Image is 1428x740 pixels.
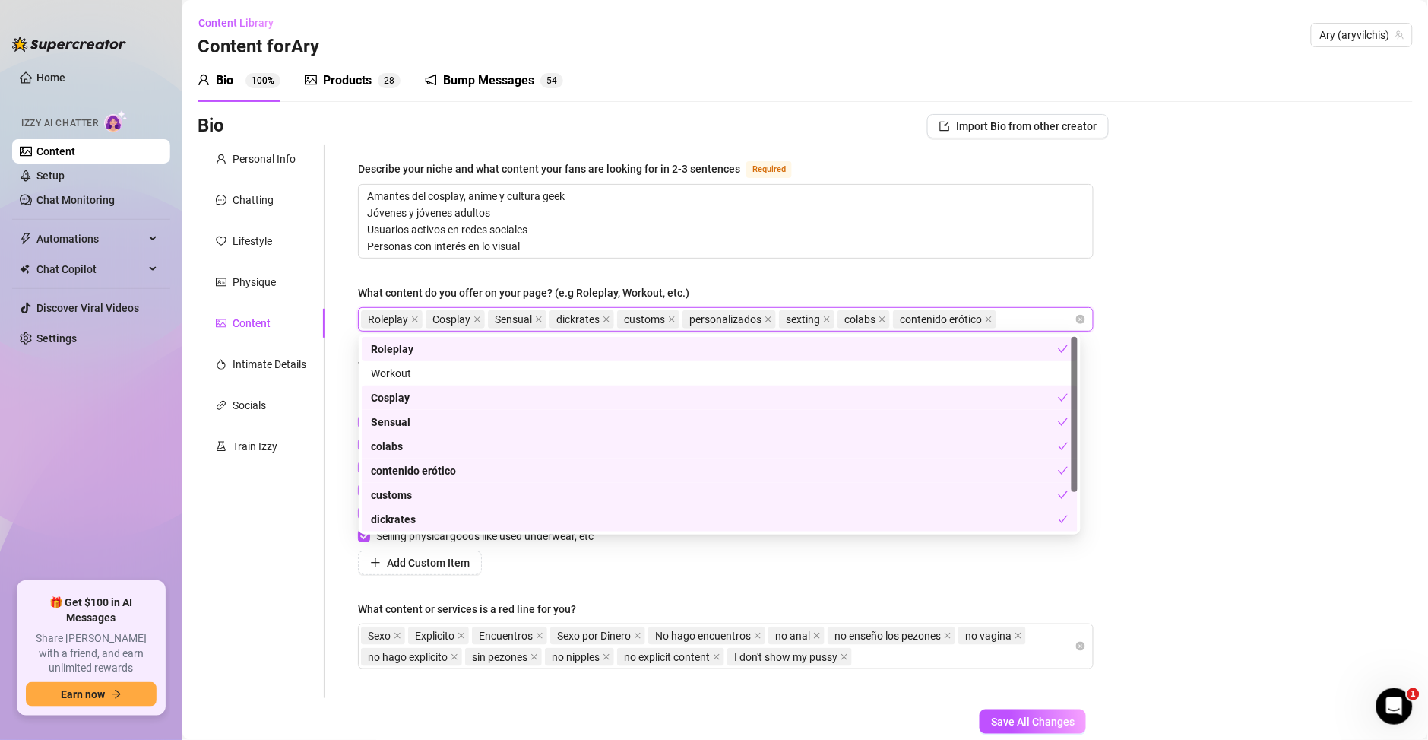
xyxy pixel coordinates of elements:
[465,648,542,666] span: sin pezones
[358,360,686,405] span: What services do you offer to fans? Requests for services not selected will be declined by the ag...
[233,315,271,332] div: Content
[958,627,1026,645] span: no vagina
[362,459,1078,483] div: contenido erótico
[473,316,481,323] span: close
[828,627,955,645] span: no enseño los pezones
[362,361,1078,386] div: Workout
[394,632,401,640] span: close
[900,311,982,328] span: contenido erótico
[389,75,394,86] span: 8
[371,414,1058,430] div: Sensual
[775,627,810,644] span: no anal
[549,310,614,329] span: dickrates
[198,17,274,29] span: Content Library
[198,35,319,59] h3: Content for Ary
[603,653,610,661] span: close
[233,151,296,167] div: Personal Info
[216,318,226,329] span: picture
[1058,417,1069,427] span: check
[371,365,1069,382] div: Workout
[624,311,665,328] span: customs
[746,161,792,178] span: Required
[458,632,465,640] span: close
[216,441,226,452] span: experiment
[713,653,720,661] span: close
[432,311,470,328] span: Cosplay
[1058,514,1069,525] span: check
[536,632,543,640] span: close
[999,310,1002,329] input: What content do you offer on your page? (e.g Roleplay, Workout, etc.)
[368,649,448,665] span: no hago explícito
[841,653,848,661] span: close
[21,116,98,131] span: Izzy AI Chatter
[370,557,381,568] span: plus
[472,649,527,665] span: sin pezones
[362,507,1078,532] div: dickrates
[26,595,157,625] span: 🎁 Get $100 in AI Messages
[36,194,115,206] a: Chat Monitoring
[358,601,576,618] div: What content or services is a red line for you?
[1058,465,1069,476] span: check
[530,653,538,661] span: close
[426,310,485,329] span: Cosplay
[535,316,543,323] span: close
[545,648,614,666] span: no nipples
[361,627,405,645] span: Sexo
[411,316,419,323] span: close
[734,649,837,665] span: I don't show my pussy
[488,310,546,329] span: Sensual
[358,601,587,618] label: What content or services is a red line for you?
[844,311,875,328] span: colabs
[689,311,761,328] span: personalizados
[104,110,128,132] img: AI Chatter
[12,37,126,52] img: logo-BBDzfeDw.svg
[216,359,226,370] span: fire
[624,649,710,665] span: no explicit content
[323,71,372,90] div: Products
[682,310,776,329] span: personalizados
[245,73,280,88] sup: 100%
[26,631,157,676] span: Share [PERSON_NAME] with a friend, and earn unlimited rewards
[233,438,277,455] div: Train Izzy
[1076,642,1085,651] span: close-circle
[216,400,226,411] span: link
[198,114,224,138] h3: Bio
[617,648,724,666] span: no explicit content
[557,627,631,644] span: Sexo por Dinero
[837,310,890,329] span: colabs
[358,551,482,575] button: Add Custom Item
[1376,688,1413,725] iframe: Intercom live chat
[1058,490,1069,500] span: check
[362,483,1078,507] div: customs
[216,154,226,164] span: user
[368,627,391,644] span: Sexo
[965,627,1012,644] span: no vagina
[479,627,533,644] span: Encuentros
[451,653,458,661] span: close
[985,316,993,323] span: close
[36,257,144,281] span: Chat Copilot
[1320,24,1404,46] span: Ary (aryvilchis)
[371,462,1058,479] div: contenido erótico
[233,274,276,291] div: Physique
[198,11,286,35] button: Content Library
[443,71,534,90] div: Bump Messages
[927,114,1109,138] button: Import Bio from other creator
[980,710,1086,734] button: Save All Changes
[358,160,740,177] div: Describe your niche and what content your fans are looking for in 2-3 sentences
[1058,344,1069,354] span: check
[216,277,226,287] span: idcard
[1015,632,1022,640] span: close
[879,316,886,323] span: close
[233,397,266,414] div: Socials
[233,356,306,373] div: Intimate Details
[956,120,1097,132] span: Import Bio from other creator
[36,145,75,157] a: Content
[813,632,821,640] span: close
[384,75,389,86] span: 2
[415,627,454,644] span: Explicito
[111,689,122,700] span: arrow-right
[371,511,1058,528] div: dickrates
[552,75,557,86] span: 4
[944,632,951,640] span: close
